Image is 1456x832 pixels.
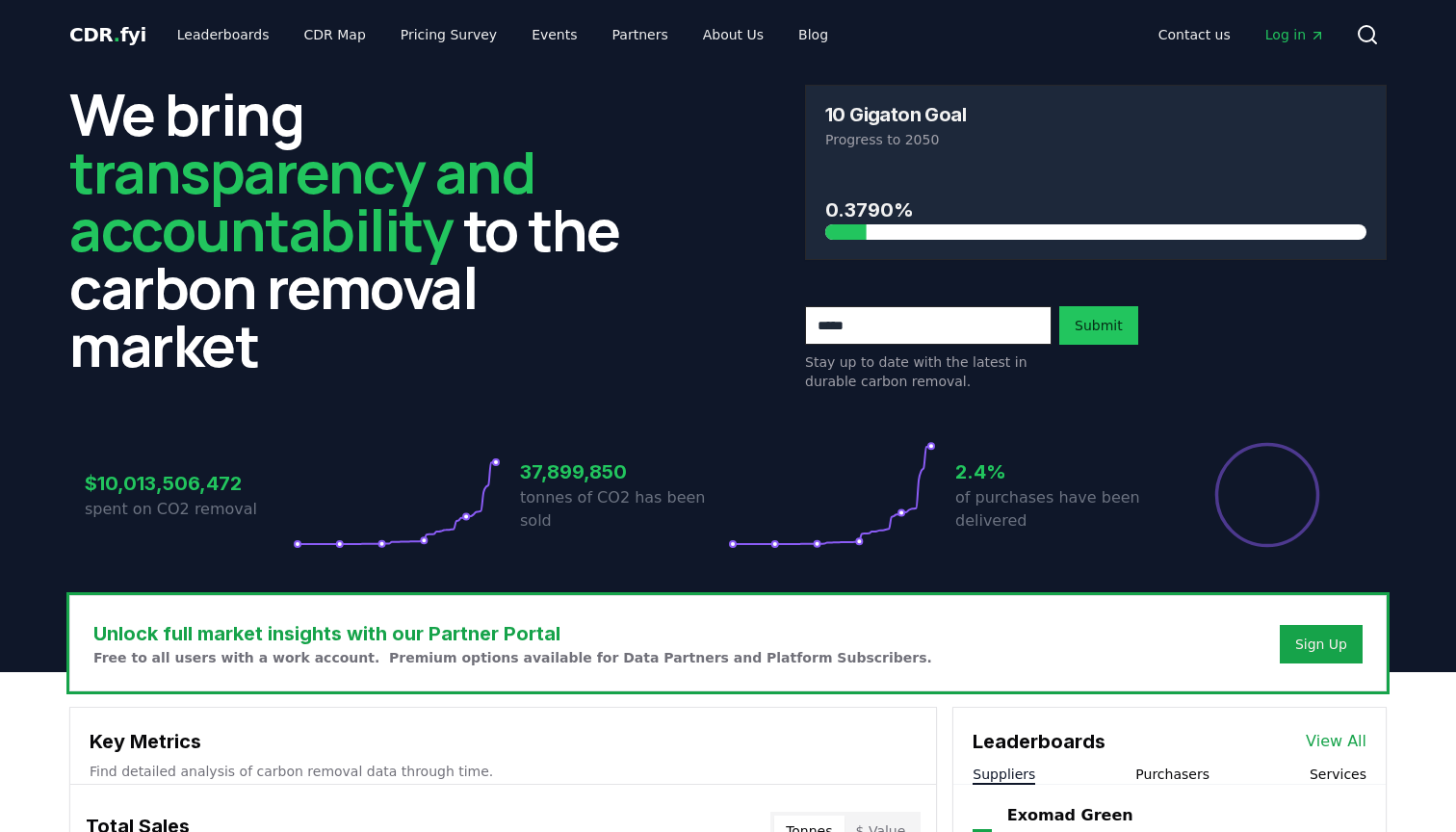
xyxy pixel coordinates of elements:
[1213,441,1321,549] div: Percentage of sales delivered
[1135,765,1209,784] button: Purchasers
[114,23,120,46] span: .
[973,727,1105,756] h3: Leaderboards
[783,17,844,52] a: Blog
[825,195,1366,224] h3: 0.3790%
[289,17,381,52] a: CDR Map
[93,619,932,648] h3: Unlock full market insights with our Partner Portal
[688,17,779,52] a: About Us
[597,17,684,52] a: Partners
[805,352,1052,391] p: Stay up to date with the latest in durable carbon removal.
[1310,765,1366,784] button: Services
[1007,804,1133,827] a: Exomad Green
[93,648,932,667] p: Free to all users with a work account. Premium options available for Data Partners and Platform S...
[1143,17,1246,52] a: Contact us
[516,17,592,52] a: Events
[825,105,966,124] h3: 10 Gigaton Goal
[1295,635,1347,654] a: Sign Up
[385,17,512,52] a: Pricing Survey
[1059,306,1138,345] button: Submit
[1250,17,1340,52] a: Log in
[520,486,728,533] p: tonnes of CO2 has been sold
[69,85,651,374] h2: We bring to the carbon removal market
[69,21,146,48] a: CDR.fyi
[1280,625,1363,663] button: Sign Up
[973,765,1035,784] button: Suppliers
[90,762,917,781] p: Find detailed analysis of carbon removal data through time.
[1306,730,1366,753] a: View All
[825,130,1366,149] p: Progress to 2050
[90,727,917,756] h3: Key Metrics
[955,457,1163,486] h3: 2.4%
[85,498,293,521] p: spent on CO2 removal
[955,486,1163,533] p: of purchases have been delivered
[520,457,728,486] h3: 37,899,850
[1265,25,1325,44] span: Log in
[162,17,285,52] a: Leaderboards
[69,23,146,46] span: CDR fyi
[1143,17,1340,52] nav: Main
[162,17,844,52] nav: Main
[85,469,293,498] h3: $10,013,506,472
[69,132,534,269] span: transparency and accountability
